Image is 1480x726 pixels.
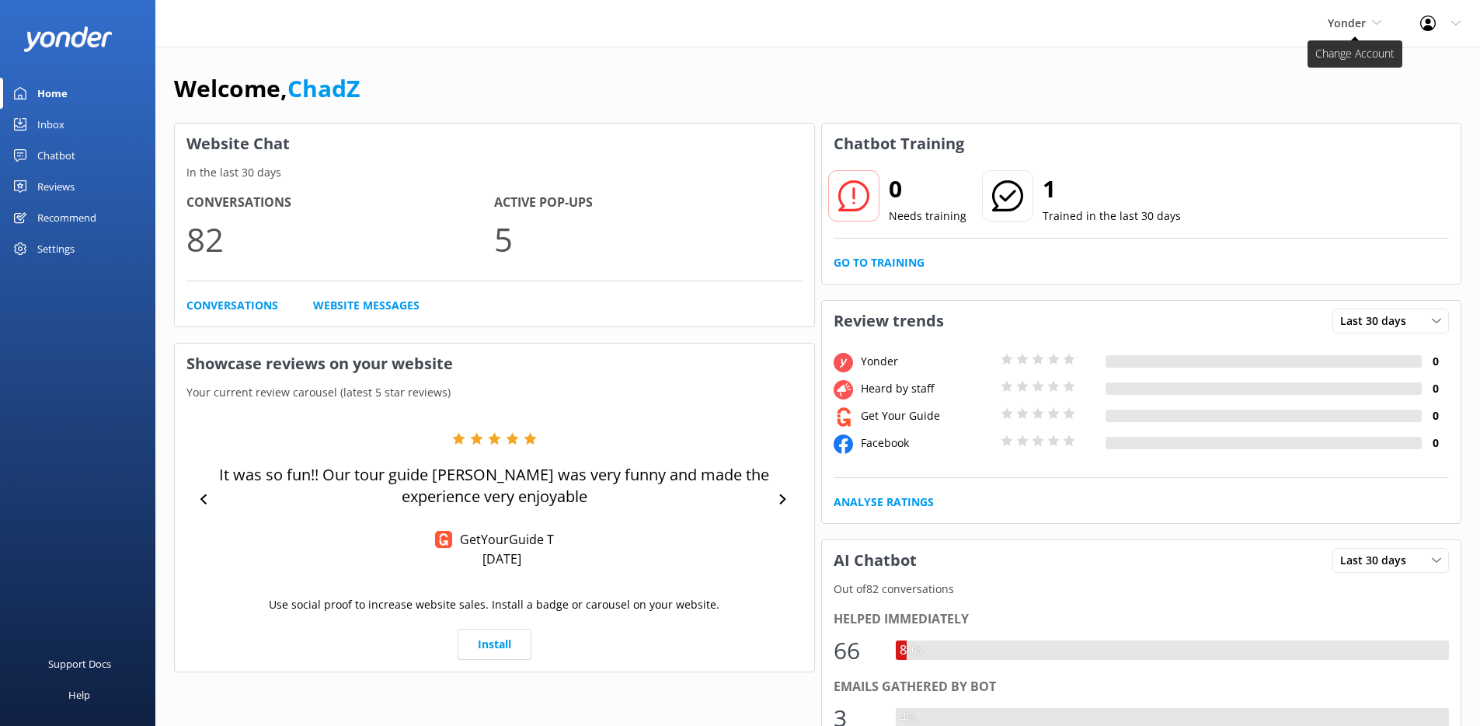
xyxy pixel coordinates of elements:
a: Analyse Ratings [834,494,934,511]
div: Inbox [37,109,64,140]
a: Go to Training [834,254,925,271]
span: Yonder [1328,16,1366,30]
p: It was so fun!! Our tour guide [PERSON_NAME] was very funny and made the experience very enjoyable [218,464,771,508]
p: Use social proof to increase website sales. Install a badge or carousel on your website. [269,596,719,613]
h4: 0 [1422,435,1449,452]
div: Helped immediately [834,609,1450,630]
div: 66 [834,632,880,669]
div: Recommend [37,202,96,233]
h4: Conversations [186,193,494,213]
h4: 0 [1422,407,1449,424]
span: Last 30 days [1340,552,1416,569]
div: Get Your Guide [857,407,997,424]
p: 82 [186,213,494,265]
div: Help [68,679,90,710]
div: Emails gathered by bot [834,677,1450,697]
h2: 1 [1043,170,1181,208]
a: Website Messages [313,297,420,314]
p: Needs training [889,208,966,225]
h4: Active Pop-ups [494,193,802,213]
h4: 0 [1422,353,1449,370]
div: Facebook [857,435,997,452]
div: Home [37,78,68,109]
div: Chatbot [37,140,75,171]
img: Get Your Guide Reviews [435,531,452,548]
span: Last 30 days [1340,312,1416,330]
div: Yonder [857,353,997,370]
h3: Chatbot Training [822,124,976,164]
p: GetYourGuide T [452,531,554,548]
h1: Welcome, [174,70,360,107]
h2: 0 [889,170,966,208]
div: 80% [896,640,928,661]
p: [DATE] [482,550,521,567]
p: 5 [494,213,802,265]
h3: AI Chatbot [822,540,928,581]
h3: Website Chat [175,124,814,164]
p: Out of 82 conversations [822,581,1461,598]
h3: Review trends [822,301,956,341]
p: Trained in the last 30 days [1043,208,1181,225]
div: Reviews [37,171,75,202]
p: In the last 30 days [175,164,814,181]
a: ChadZ [287,72,360,104]
p: Your current review carousel (latest 5 star reviews) [175,384,814,401]
h3: Showcase reviews on your website [175,344,814,384]
a: Install [458,629,531,660]
div: Heard by staff [857,380,997,397]
img: yonder-white-logo.png [23,26,113,52]
h4: 0 [1422,380,1449,397]
div: Settings [37,233,75,264]
a: Conversations [186,297,278,314]
div: Support Docs [48,648,111,679]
